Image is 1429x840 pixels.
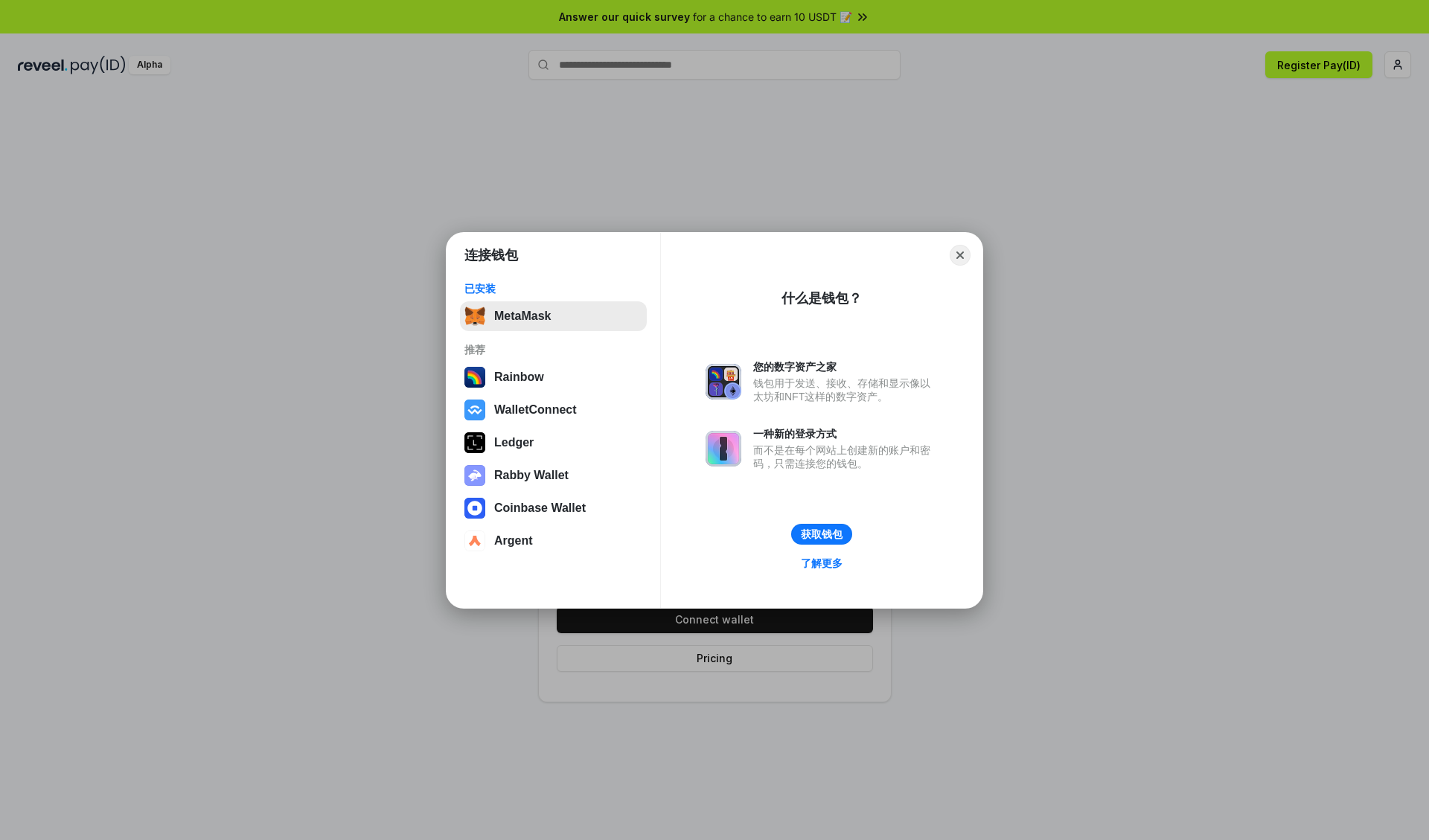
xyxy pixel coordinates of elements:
[464,246,518,264] h1: 连接钱包
[950,245,971,266] button: Close
[464,498,485,519] img: svg+xml,%3Csvg%20width%3D%2228%22%20height%3D%2228%22%20viewBox%3D%220%200%2028%2028%22%20fill%3D...
[460,526,647,556] button: Argent
[791,524,852,545] button: 获取钱包
[801,528,843,541] div: 获取钱包
[460,362,647,392] button: Rainbow
[460,461,647,490] button: Rabby Wallet
[460,301,647,331] button: MetaMask
[494,436,534,449] div: Ledger
[753,360,938,373] div: 您的数字资产之家
[460,428,647,458] button: Ledger
[464,306,485,327] img: svg+xml,%3Csvg%20fill%3D%22none%22%20height%3D%2233%22%20viewBox%3D%220%200%2035%2033%22%20width%...
[494,501,586,515] div: Coinbase Wallet
[792,554,851,573] a: 了解更多
[494,403,577,417] div: WalletConnect
[464,282,642,295] div: 已安装
[464,530,485,551] img: svg+xml,%3Csvg%20width%3D%2228%22%20height%3D%2228%22%20viewBox%3D%220%200%2028%2028%22%20fill%3D...
[464,465,485,486] img: svg+xml,%3Csvg%20xmlns%3D%22http%3A%2F%2Fwww.w3.org%2F2000%2Fsvg%22%20fill%3D%22none%22%20viewBox...
[464,400,485,420] img: svg+xml,%3Csvg%20width%3D%2228%22%20height%3D%2228%22%20viewBox%3D%220%200%2028%2028%22%20fill%3D...
[706,431,741,467] img: svg+xml,%3Csvg%20xmlns%3D%22http%3A%2F%2Fwww.w3.org%2F2000%2Fsvg%22%20fill%3D%22none%22%20viewBox...
[494,469,569,482] div: Rabby Wallet
[464,343,642,356] div: 推荐
[460,493,647,523] button: Coinbase Wallet
[706,364,741,400] img: svg+xml,%3Csvg%20xmlns%3D%22http%3A%2F%2Fwww.w3.org%2F2000%2Fsvg%22%20fill%3D%22none%22%20viewBox...
[781,289,862,307] div: 什么是钱包？
[464,432,485,453] img: svg+xml,%3Csvg%20xmlns%3D%22http%3A%2F%2Fwww.w3.org%2F2000%2Fsvg%22%20width%3D%2228%22%20height%3...
[494,534,533,548] div: Argent
[460,395,647,425] button: WalletConnect
[801,557,843,570] div: 了解更多
[494,371,544,384] div: Rainbow
[464,367,485,388] img: svg+xml,%3Csvg%20width%3D%22120%22%20height%3D%22120%22%20viewBox%3D%220%200%20120%20120%22%20fil...
[753,427,938,440] div: 一种新的登录方式
[753,443,938,470] div: 而不是在每个网站上创建新的账户和密码，只需连接您的钱包。
[753,376,938,403] div: 钱包用于发送、接收、存储和显示像以太坊和NFT这样的数字资产。
[494,310,551,323] div: MetaMask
